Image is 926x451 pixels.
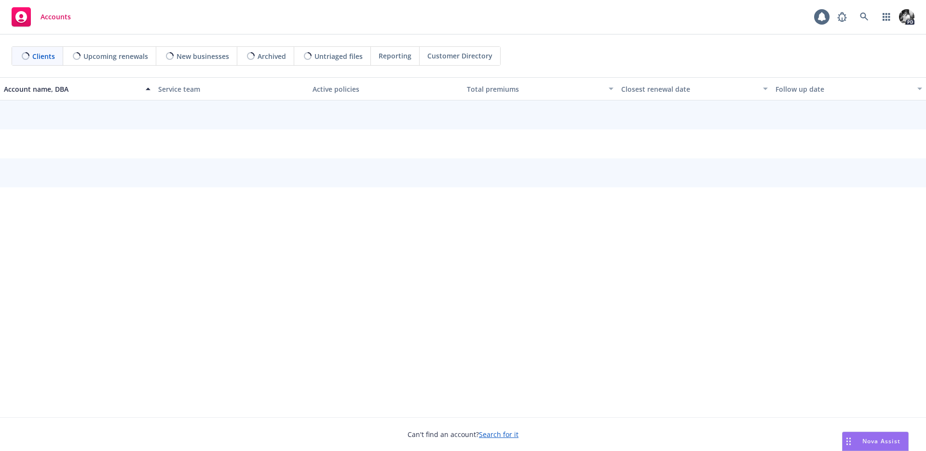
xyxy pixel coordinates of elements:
a: Report a Bug [832,7,852,27]
button: Active policies [309,77,463,100]
div: Total premiums [467,84,603,94]
button: Service team [154,77,309,100]
div: Follow up date [776,84,912,94]
span: Nova Assist [862,437,900,445]
div: Active policies [313,84,459,94]
button: Closest renewal date [617,77,772,100]
span: Archived [258,51,286,61]
button: Follow up date [772,77,926,100]
span: Reporting [379,51,411,61]
button: Total premiums [463,77,617,100]
div: Closest renewal date [621,84,757,94]
span: Clients [32,51,55,61]
div: Account name, DBA [4,84,140,94]
a: Search [855,7,874,27]
img: photo [899,9,914,25]
span: New businesses [177,51,229,61]
span: Can't find an account? [408,429,518,439]
span: Untriaged files [314,51,363,61]
span: Upcoming renewals [83,51,148,61]
span: Accounts [41,13,71,21]
button: Nova Assist [842,432,909,451]
div: Drag to move [843,432,855,451]
a: Accounts [8,3,75,30]
div: Service team [158,84,305,94]
a: Switch app [877,7,896,27]
span: Customer Directory [427,51,492,61]
a: Search for it [479,430,518,439]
